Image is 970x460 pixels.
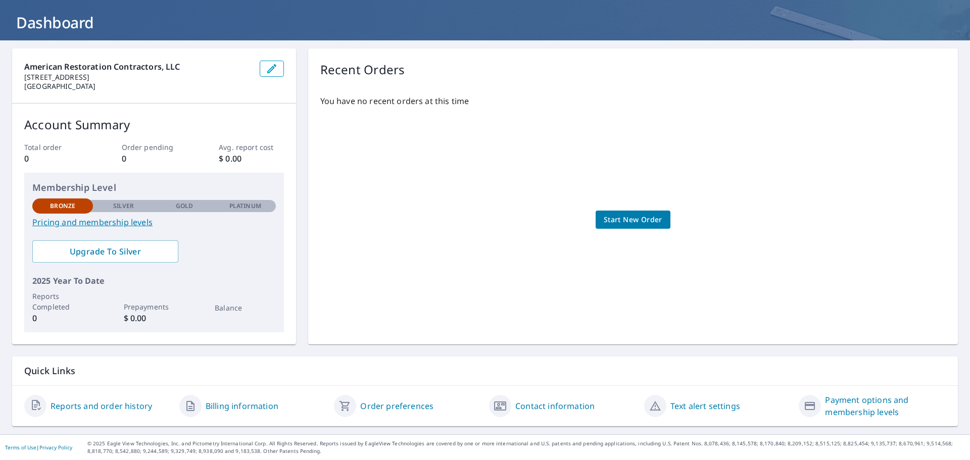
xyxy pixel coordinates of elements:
[113,201,134,211] p: Silver
[122,142,186,152] p: Order pending
[360,400,433,412] a: Order preferences
[51,400,152,412] a: Reports and order history
[124,301,184,312] p: Prepayments
[122,152,186,165] p: 0
[604,214,662,226] span: Start New Order
[32,181,276,194] p: Membership Level
[320,95,946,107] p: You have no recent orders at this time
[219,142,283,152] p: Avg. report cost
[32,240,178,263] a: Upgrade To Silver
[32,216,276,228] a: Pricing and membership levels
[12,12,958,33] h1: Dashboard
[206,400,278,412] a: Billing information
[32,275,276,287] p: 2025 Year To Date
[87,440,965,455] p: © 2025 Eagle View Technologies, Inc. and Pictometry International Corp. All Rights Reserved. Repo...
[24,365,946,377] p: Quick Links
[229,201,261,211] p: Platinum
[176,201,193,211] p: Gold
[215,302,275,313] p: Balance
[24,61,252,73] p: American Restoration Contractors, LLC
[24,116,284,134] p: Account Summary
[50,201,75,211] p: Bronze
[124,312,184,324] p: $ 0.00
[5,444,72,450] p: |
[39,444,72,451] a: Privacy Policy
[825,394,946,418] a: Payment options and membership levels
[320,61,405,79] p: Recent Orders
[670,400,740,412] a: Text alert settings
[596,211,670,229] a: Start New Order
[219,152,283,165] p: $ 0.00
[32,312,93,324] p: 0
[32,291,93,312] p: Reports Completed
[24,73,252,82] p: [STREET_ADDRESS]
[40,246,170,257] span: Upgrade To Silver
[24,82,252,91] p: [GEOGRAPHIC_DATA]
[5,444,36,451] a: Terms of Use
[515,400,595,412] a: Contact information
[24,142,89,152] p: Total order
[24,152,89,165] p: 0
